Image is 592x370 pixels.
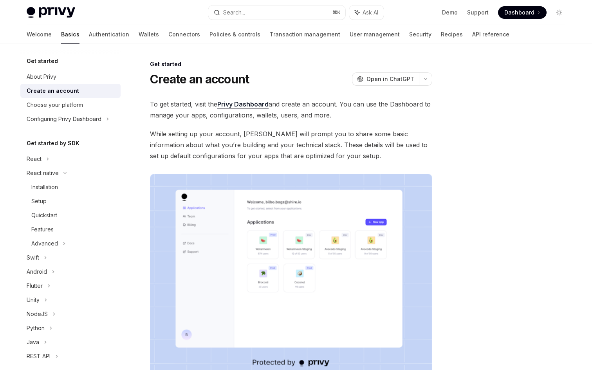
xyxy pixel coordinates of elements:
button: Toggle dark mode [553,6,565,19]
div: Get started [150,60,432,68]
a: Connectors [168,25,200,44]
span: Ask AI [363,9,378,16]
div: REST API [27,352,51,361]
div: React native [27,168,59,178]
h1: Create an account [150,72,249,86]
span: While setting up your account, [PERSON_NAME] will prompt you to share some basic information abou... [150,128,432,161]
a: Authentication [89,25,129,44]
a: Features [20,222,121,236]
div: Java [27,338,39,347]
img: light logo [27,7,75,18]
button: Search...⌘K [208,5,345,20]
div: Choose your platform [27,100,83,110]
button: Open in ChatGPT [352,72,419,86]
a: Setup [20,194,121,208]
h5: Get started [27,56,58,66]
a: About Privy [20,70,121,84]
div: Setup [31,197,47,206]
div: Search... [223,8,245,17]
button: Ask AI [349,5,384,20]
h5: Get started by SDK [27,139,79,148]
span: Dashboard [504,9,534,16]
a: User management [350,25,400,44]
a: Quickstart [20,208,121,222]
div: Quickstart [31,211,57,220]
div: Swift [27,253,39,262]
a: Support [467,9,489,16]
a: Welcome [27,25,52,44]
a: API reference [472,25,509,44]
div: Features [31,225,54,234]
a: Policies & controls [209,25,260,44]
span: ⌘ K [332,9,341,16]
div: Advanced [31,239,58,248]
span: Open in ChatGPT [366,75,414,83]
a: Security [409,25,431,44]
a: Wallets [139,25,159,44]
div: Configuring Privy Dashboard [27,114,101,124]
a: Demo [442,9,458,16]
div: Android [27,267,47,276]
a: Choose your platform [20,98,121,112]
span: To get started, visit the and create an account. You can use the Dashboard to manage your apps, c... [150,99,432,121]
a: Transaction management [270,25,340,44]
div: NodeJS [27,309,48,319]
div: Installation [31,182,58,192]
a: Basics [61,25,79,44]
a: Create an account [20,84,121,98]
a: Dashboard [498,6,547,19]
a: Recipes [441,25,463,44]
a: Installation [20,180,121,194]
a: Privy Dashboard [217,100,269,108]
div: Python [27,323,45,333]
div: Flutter [27,281,43,291]
div: Create an account [27,86,79,96]
div: Unity [27,295,40,305]
div: React [27,154,42,164]
div: About Privy [27,72,56,81]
